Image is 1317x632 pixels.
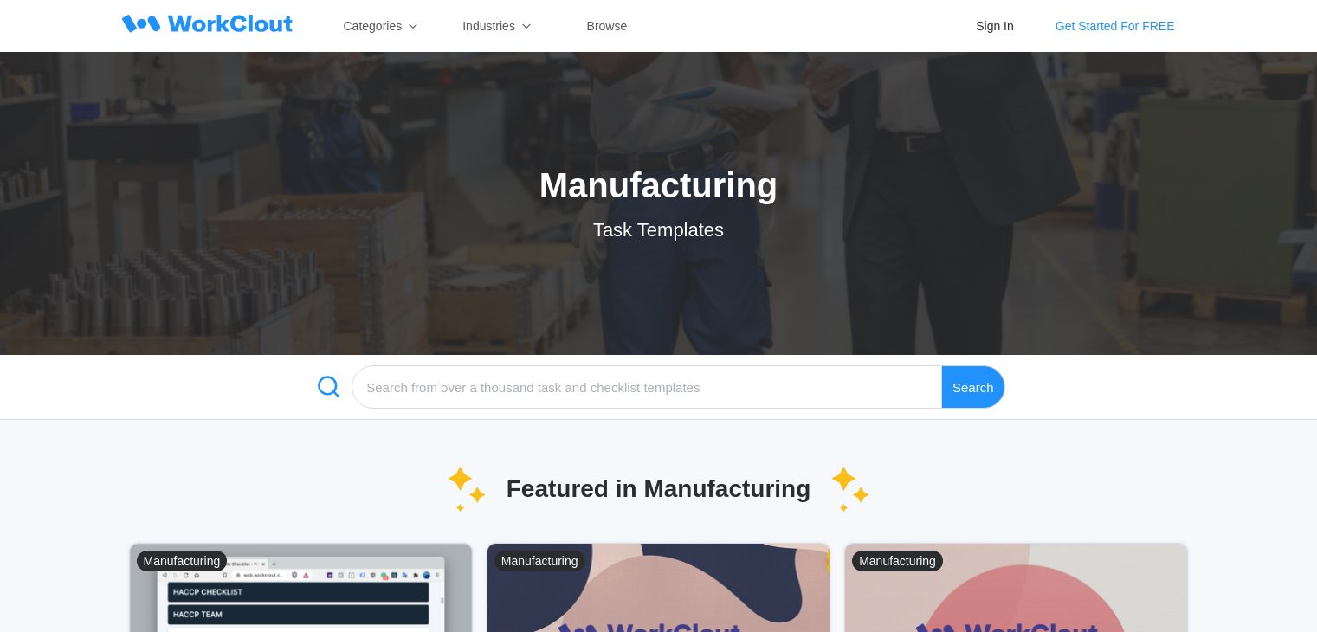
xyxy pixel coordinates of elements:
[494,551,585,571] div: Manufacturing
[507,475,811,503] div: Featured in Manufacturing
[462,19,515,33] div: Industries
[344,19,403,33] div: Categories
[539,166,778,205] div: Manufacturing
[942,365,1005,409] div: Search
[137,551,228,571] div: Manufacturing
[976,19,1014,33] div: Sign In
[352,365,942,409] input: Search from over a thousand task and checklist templates
[1056,19,1175,33] div: Get Started For FREE
[852,551,943,571] div: Manufacturing
[593,219,724,242] div: Task Templates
